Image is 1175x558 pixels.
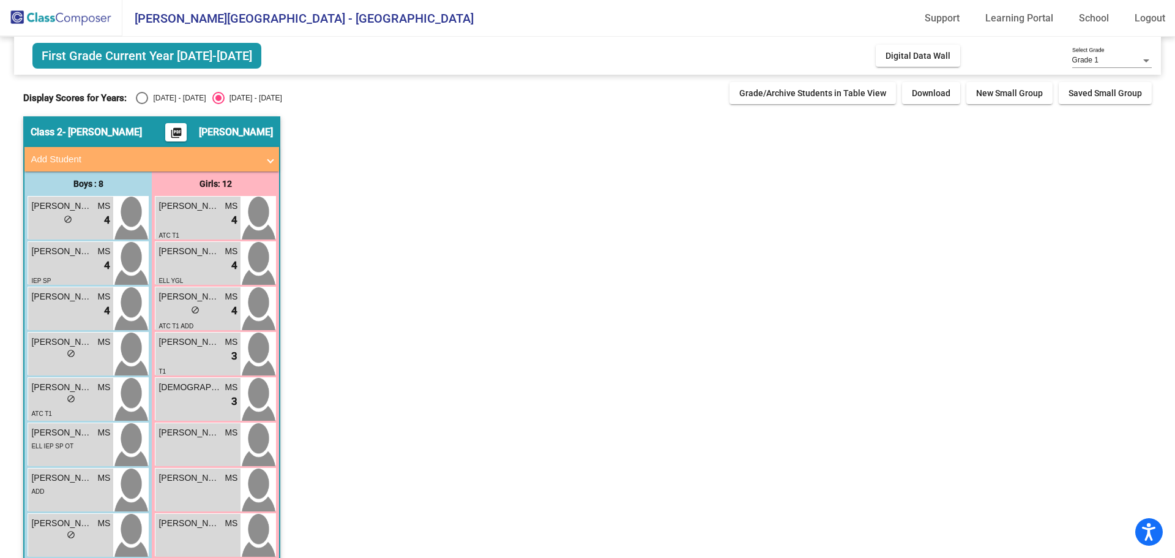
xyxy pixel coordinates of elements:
[31,153,258,167] mat-panel-title: Add Student
[97,290,110,303] span: MS
[1069,9,1119,28] a: School
[67,394,75,403] span: do_not_disturb_alt
[31,245,92,258] span: [PERSON_NAME]
[225,472,237,484] span: MS
[97,381,110,394] span: MS
[104,303,110,319] span: 4
[97,426,110,439] span: MS
[225,381,237,394] span: MS
[912,88,950,98] span: Download
[975,9,1063,28] a: Learning Portal
[225,426,237,439] span: MS
[191,306,200,314] span: do_not_disturb_alt
[159,200,220,213] span: [PERSON_NAME]
[729,82,896,104] button: Grade/Archive Students in Table View
[1072,56,1099,64] span: Grade 1
[31,426,92,439] span: [PERSON_NAME]
[31,410,52,417] span: ATC T1
[97,245,110,258] span: MS
[152,172,279,196] div: Girls: 12
[136,92,282,104] mat-radio-group: Select an option
[225,336,237,349] span: MS
[97,517,110,530] span: MS
[31,277,51,284] span: IEP SP
[31,517,92,530] span: [PERSON_NAME]
[148,92,206,104] div: [DATE] - [DATE]
[1069,88,1142,98] span: Saved Small Group
[966,82,1053,104] button: New Small Group
[159,232,179,239] span: ATC T1
[739,88,886,98] span: Grade/Archive Students in Table View
[97,472,110,484] span: MS
[159,472,220,484] span: [PERSON_NAME]
[62,126,142,138] span: - [PERSON_NAME]
[886,51,950,61] span: Digital Data Wall
[976,88,1043,98] span: New Small Group
[159,368,166,375] span: T1
[231,258,237,274] span: 4
[104,258,110,274] span: 4
[902,82,960,104] button: Download
[159,381,220,394] span: [DEMOGRAPHIC_DATA][PERSON_NAME]
[24,147,279,172] mat-expansion-panel-header: Add Student
[231,303,237,319] span: 4
[31,290,92,303] span: [PERSON_NAME] [PERSON_NAME]
[122,9,474,28] span: [PERSON_NAME][GEOGRAPHIC_DATA] - [GEOGRAPHIC_DATA]
[199,126,273,138] span: [PERSON_NAME]
[159,290,220,303] span: [PERSON_NAME]
[231,349,237,364] span: 3
[104,213,110,228] span: 4
[159,245,220,258] span: [PERSON_NAME]
[159,517,220,530] span: [PERSON_NAME]
[225,92,282,104] div: [DATE] - [DATE]
[225,245,237,258] span: MS
[67,530,75,539] span: do_not_disturb_alt
[32,43,261,69] span: First Grade Current Year [DATE]-[DATE]
[159,426,220,439] span: [PERSON_NAME]
[225,517,237,530] span: MS
[1125,9,1175,28] a: Logout
[225,290,237,303] span: MS
[31,126,62,138] span: Class 2
[97,336,110,349] span: MS
[159,277,183,284] span: ELL YGL
[1059,82,1152,104] button: Saved Small Group
[67,349,75,358] span: do_not_disturb_alt
[31,336,92,349] span: [PERSON_NAME]
[97,200,110,213] span: MS
[915,9,969,28] a: Support
[225,200,237,213] span: MS
[165,123,187,141] button: Print Students Details
[24,172,152,196] div: Boys : 8
[31,443,73,450] span: ELL IEP SP OT
[159,323,193,330] span: ATC T1 ADD
[31,381,92,394] span: [PERSON_NAME]
[231,394,237,410] span: 3
[31,472,92,484] span: [PERSON_NAME]
[64,215,72,224] span: do_not_disturb_alt
[159,336,220,349] span: [PERSON_NAME]
[231,213,237,228] span: 4
[169,127,184,144] mat-icon: picture_as_pdf
[31,488,44,495] span: ADD
[23,92,127,104] span: Display Scores for Years:
[31,200,92,213] span: [PERSON_NAME]
[876,45,960,67] button: Digital Data Wall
